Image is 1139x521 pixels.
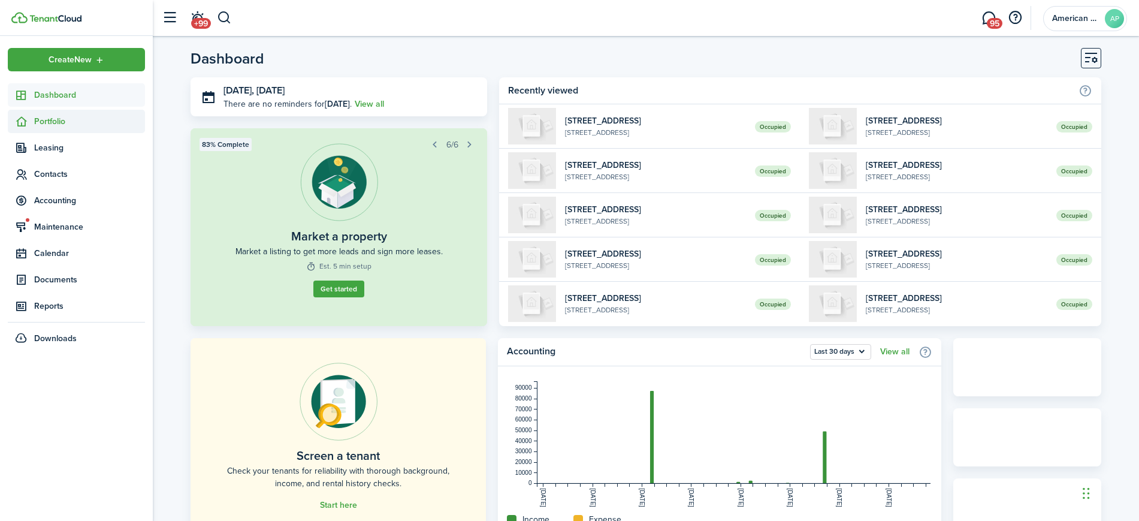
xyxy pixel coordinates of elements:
[446,138,458,151] span: 6/6
[8,294,145,318] a: Reports
[1056,254,1092,266] span: Occupied
[8,83,145,107] a: Dashboard
[755,254,791,266] span: Occupied
[313,281,364,297] a: Get started
[866,127,1047,138] widget-list-item-description: [STREET_ADDRESS]
[565,159,747,171] widget-list-item-title: [STREET_ADDRESS]
[809,241,857,278] img: 2015
[508,241,556,278] img: 2015
[866,305,1047,315] widget-list-item-description: [STREET_ADDRESS]
[297,447,380,465] home-placeholder-title: Screen a tenant
[977,3,1000,34] a: Messaging
[836,488,843,507] tspan: [DATE]
[186,3,209,34] a: Notifications
[565,171,747,182] widget-list-item-description: [STREET_ADDRESS]
[987,18,1002,29] span: 95
[515,416,532,423] tspan: 60000
[29,15,81,22] img: TenantCloud
[191,18,211,29] span: +99
[515,384,532,391] tspan: 90000
[34,194,145,207] span: Accounting
[528,480,532,486] tspan: 0
[810,344,871,360] button: Last 30 days
[809,285,857,322] img: 2015
[565,248,747,260] widget-list-item-title: [STREET_ADDRESS]
[1083,475,1090,511] div: Drag
[202,139,249,150] span: 83% Complete
[320,501,357,510] a: Start here
[34,332,77,345] span: Downloads
[809,197,857,233] img: 2015
[866,159,1047,171] widget-list-item-title: [STREET_ADDRESS]
[8,48,145,71] button: Open menu
[866,203,1047,216] widget-list-item-title: [STREET_ADDRESS]
[810,344,871,360] button: Open menu
[291,227,387,245] widget-step-title: Market a property
[508,197,556,233] img: 2614
[866,115,1047,127] widget-list-item-title: [STREET_ADDRESS]
[866,171,1047,182] widget-list-item-description: [STREET_ADDRESS]
[565,305,747,315] widget-list-item-description: [STREET_ADDRESS]
[508,108,556,144] img: 2015
[1056,165,1092,177] span: Occupied
[565,216,747,227] widget-list-item-description: [STREET_ADDRESS]
[300,143,378,221] img: Listing
[1052,14,1100,23] span: American Pacific Hotels
[755,299,791,310] span: Occupied
[755,210,791,221] span: Occupied
[866,248,1047,260] widget-list-item-title: [STREET_ADDRESS]
[1105,9,1124,28] avatar-text: AP
[886,488,892,507] tspan: [DATE]
[515,427,532,433] tspan: 50000
[1081,48,1101,68] button: Customise
[235,245,443,258] widget-step-description: Market a listing to get more leads and sign more leases.
[34,273,145,286] span: Documents
[565,292,747,305] widget-list-item-title: [STREET_ADDRESS]
[508,83,1072,98] home-widget-title: Recently viewed
[565,260,747,271] widget-list-item-description: [STREET_ADDRESS]
[355,98,384,110] a: View all
[515,459,532,465] tspan: 20000
[49,56,92,64] span: Create New
[565,203,747,216] widget-list-item-title: [STREET_ADDRESS]
[639,488,645,507] tspan: [DATE]
[300,363,377,441] img: Online payments
[515,438,532,444] tspan: 40000
[1056,210,1092,221] span: Occupied
[34,221,145,233] span: Maintenance
[809,108,857,144] img: 2015
[515,448,532,454] tspan: 30000
[880,347,910,357] a: View all
[34,247,145,260] span: Calendar
[565,127,747,138] widget-list-item-description: [STREET_ADDRESS]
[217,8,232,28] button: Search
[191,51,264,66] header-page-title: Dashboard
[1056,299,1092,310] span: Occupied
[223,98,352,110] p: There are no reminders for .
[866,260,1047,271] widget-list-item-description: [STREET_ADDRESS]
[306,261,371,272] widget-step-time: Est. 5 min setup
[866,216,1047,227] widget-list-item-description: [STREET_ADDRESS]
[565,115,747,127] widget-list-item-title: [STREET_ADDRESS]
[34,115,145,128] span: Portfolio
[158,7,181,29] button: Open sidebar
[217,465,459,490] home-placeholder-description: Check your tenants for reliability with thorough background, income, and rental history checks.
[1079,463,1139,521] iframe: Chat Widget
[325,98,350,110] b: [DATE]
[11,12,28,23] img: TenantCloud
[755,121,791,132] span: Occupied
[540,488,547,507] tspan: [DATE]
[427,136,443,153] button: Prev step
[809,152,857,189] img: 2015
[1056,121,1092,132] span: Occupied
[787,488,793,507] tspan: [DATE]
[34,141,145,154] span: Leasing
[1005,8,1025,28] button: Open resource center
[461,136,478,153] button: Next step
[34,300,145,312] span: Reports
[590,488,596,507] tspan: [DATE]
[515,395,532,402] tspan: 80000
[508,285,556,322] img: 2614
[688,488,695,507] tspan: [DATE]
